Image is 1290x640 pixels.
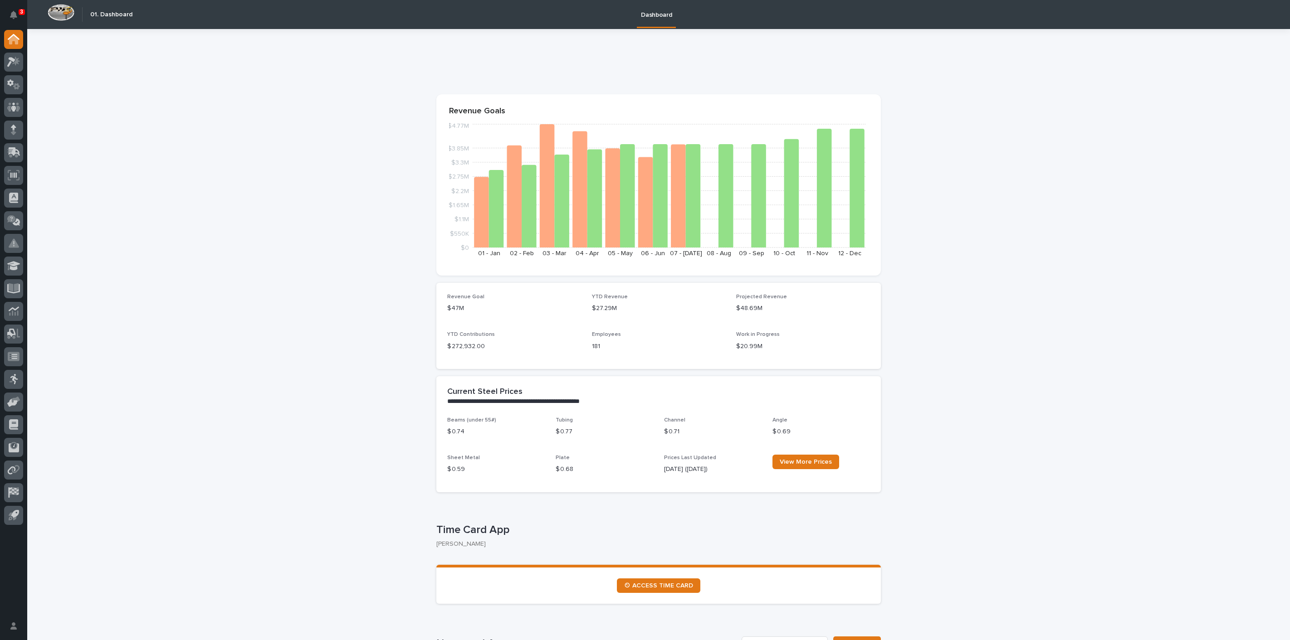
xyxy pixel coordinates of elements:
[556,465,653,474] p: $ 0.68
[447,427,545,436] p: $ 0.74
[556,427,653,436] p: $ 0.77
[20,9,23,15] p: 3
[449,202,469,208] tspan: $1.65M
[736,332,780,337] span: Work in Progress
[608,250,633,257] text: 05 - May
[90,11,132,19] h2: 01. Dashboard
[780,459,832,465] span: View More Prices
[542,250,567,257] text: 03 - Mar
[773,250,795,257] text: 10 - Oct
[736,342,870,351] p: $20.99M
[707,250,731,257] text: 08 - Aug
[736,294,787,300] span: Projected Revenue
[664,455,716,461] span: Prices Last Updated
[772,427,870,436] p: $ 0.69
[451,160,469,166] tspan: $3.3M
[448,123,469,129] tspan: $4.77M
[806,250,828,257] text: 11 - Nov
[641,250,665,257] text: 06 - Jun
[454,216,469,223] tspan: $1.1M
[772,417,787,423] span: Angle
[448,145,469,151] tspan: $3.85M
[447,342,581,351] p: $ 272,932.00
[617,578,700,593] a: ⏲ ACCESS TIME CARD
[447,294,484,300] span: Revenue Goal
[556,455,570,461] span: Plate
[592,342,726,351] p: 181
[449,107,868,116] p: Revenue Goals
[447,465,545,474] p: $ 0.59
[447,387,523,397] h2: Current Steel Prices
[11,11,23,25] div: Notifications3
[556,417,573,423] span: Tubing
[447,455,480,461] span: Sheet Metal
[450,230,469,237] tspan: $550K
[592,294,628,300] span: YTD Revenue
[664,465,762,474] p: [DATE] ([DATE])
[736,304,870,313] p: $48.69M
[592,332,621,337] span: Employees
[664,417,685,423] span: Channel
[478,250,500,257] text: 01 - Jan
[447,417,496,423] span: Beams (under 55#)
[624,582,693,589] span: ⏲ ACCESS TIME CARD
[576,250,599,257] text: 04 - Apr
[4,5,23,24] button: Notifications
[436,524,877,537] p: Time Card App
[48,4,74,21] img: Workspace Logo
[664,427,762,436] p: $ 0.71
[451,188,469,194] tspan: $2.2M
[772,455,839,469] a: View More Prices
[670,250,702,257] text: 07 - [DATE]
[739,250,764,257] text: 09 - Sep
[510,250,534,257] text: 02 - Feb
[838,250,861,257] text: 12 - Dec
[592,304,726,313] p: $27.29M
[461,245,469,251] tspan: $0
[447,304,581,313] p: $47M
[447,332,495,337] span: YTD Contributions
[436,540,874,548] p: [PERSON_NAME]
[448,174,469,180] tspan: $2.75M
